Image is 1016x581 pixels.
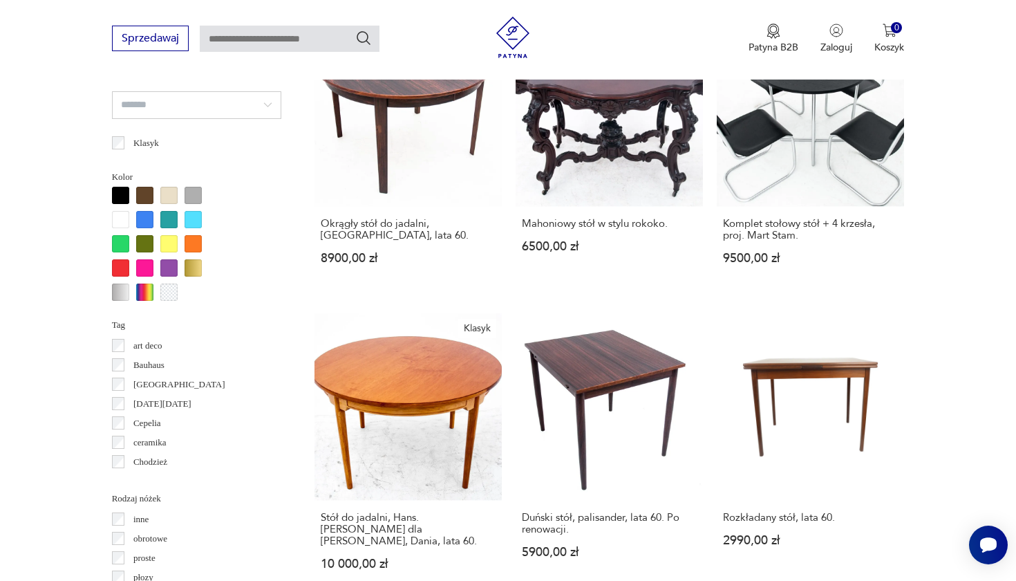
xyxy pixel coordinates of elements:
img: Ikona koszyka [883,24,896,37]
h3: Stół do jadalni, Hans. [PERSON_NAME] dla [PERSON_NAME], Dania, lata 60. [321,512,496,547]
button: 0Koszyk [874,24,904,54]
p: inne [133,512,149,527]
p: Tag [112,317,281,333]
button: Szukaj [355,30,372,46]
p: Bauhaus [133,358,164,373]
img: Ikonka użytkownika [829,24,843,37]
p: Ćmielów [133,474,167,489]
h3: Rozkładany stół, lata 60. [723,512,898,524]
p: [GEOGRAPHIC_DATA] [133,377,225,392]
button: Sprzedawaj [112,26,189,51]
p: 2990,00 zł [723,535,898,546]
a: Ikona medaluPatyna B2B [749,24,798,54]
a: Komplet stołowy stół + 4 krzesła, proj. Mart Stam.Komplet stołowy stół + 4 krzesła, proj. Mart St... [717,19,904,290]
p: Koszyk [874,41,904,54]
p: proste [133,551,156,566]
img: Ikona medalu [766,24,780,39]
p: 9500,00 zł [723,252,898,264]
iframe: Smartsupp widget button [969,526,1008,564]
p: Patyna B2B [749,41,798,54]
p: [DATE][DATE] [133,396,191,412]
p: Cepelia [133,416,161,431]
div: 0 [891,22,903,34]
p: Zaloguj [820,41,852,54]
p: Kolor [112,169,281,185]
p: art deco [133,338,162,353]
h3: Mahoniowy stół w stylu rokoko. [522,218,697,230]
h3: Komplet stołowy stół + 4 krzesła, proj. Mart Stam. [723,218,898,241]
p: 8900,00 zł [321,252,496,264]
p: 5900,00 zł [522,546,697,558]
a: Mahoniowy stół w stylu rokoko.Mahoniowy stół w stylu rokoko.6500,00 zł [516,19,703,290]
button: Patyna B2B [749,24,798,54]
h3: Duński stół, palisander, lata 60. Po renowacji. [522,512,697,535]
p: 6500,00 zł [522,241,697,252]
p: Klasyk [133,136,159,151]
p: obrotowe [133,531,167,546]
p: 10 000,00 zł [321,558,496,570]
h3: Okrągły stół do jadalni, [GEOGRAPHIC_DATA], lata 60. [321,218,496,241]
img: Patyna - sklep z meblami i dekoracjami vintage [492,17,534,58]
p: Chodzież [133,454,167,470]
button: Zaloguj [820,24,852,54]
p: ceramika [133,435,167,450]
a: Okrągły stół do jadalni, Dania, lata 60.Okrągły stół do jadalni, [GEOGRAPHIC_DATA], lata 60.8900,... [314,19,502,290]
a: Sprzedawaj [112,35,189,44]
p: Rodzaj nóżek [112,491,281,506]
